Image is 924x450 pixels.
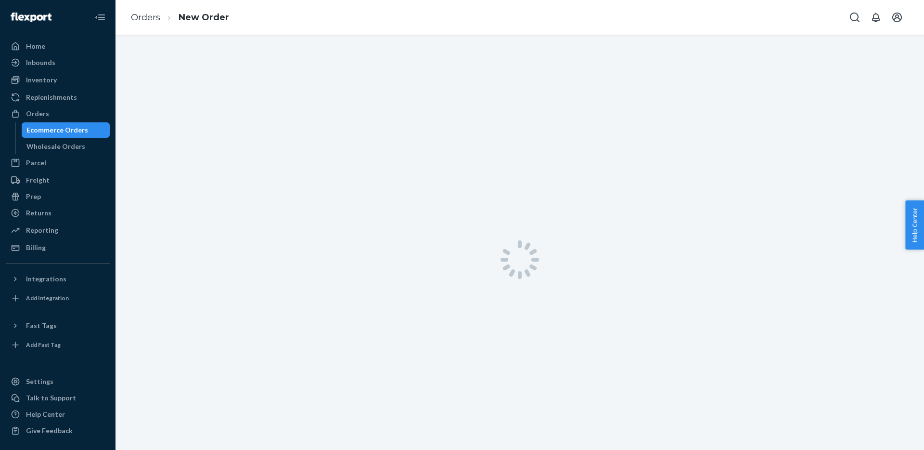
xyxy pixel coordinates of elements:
div: Returns [26,208,51,218]
div: Help Center [26,410,65,419]
a: New Order [179,12,229,23]
div: Add Integration [26,294,69,302]
a: Replenishments [6,90,110,105]
a: Add Integration [6,291,110,306]
button: Fast Tags [6,318,110,333]
a: Orders [131,12,160,23]
a: Prep [6,189,110,204]
div: Settings [26,377,53,386]
div: Ecommerce Orders [26,125,88,135]
a: Freight [6,172,110,188]
button: Close Navigation [90,8,110,27]
a: Add Fast Tag [6,337,110,353]
div: Reporting [26,225,58,235]
div: Wholesale Orders [26,142,85,151]
div: Freight [26,175,50,185]
button: Help Center [905,200,924,250]
a: Home [6,39,110,54]
a: Returns [6,205,110,221]
a: Parcel [6,155,110,171]
ol: breadcrumbs [123,3,237,32]
a: Reporting [6,223,110,238]
a: Wholesale Orders [22,139,110,154]
div: Add Fast Tag [26,341,61,349]
a: Orders [6,106,110,121]
div: Prep [26,192,41,201]
a: Inbounds [6,55,110,70]
button: Give Feedback [6,423,110,438]
button: Open notifications [866,8,885,27]
div: Integrations [26,274,66,284]
button: Open Search Box [845,8,864,27]
a: Ecommerce Orders [22,122,110,138]
div: Replenishments [26,93,77,102]
div: Inventory [26,75,57,85]
a: Inventory [6,72,110,88]
a: Billing [6,240,110,255]
div: Parcel [26,158,46,168]
a: Help Center [6,407,110,422]
div: Orders [26,109,49,119]
img: Flexport logo [11,13,51,22]
div: Billing [26,243,46,252]
div: Give Feedback [26,426,73,436]
button: Open account menu [887,8,907,27]
a: Settings [6,374,110,389]
div: Inbounds [26,58,55,67]
div: Fast Tags [26,321,57,331]
div: Home [26,41,45,51]
button: Integrations [6,271,110,287]
div: Talk to Support [26,393,76,403]
a: Talk to Support [6,390,110,406]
